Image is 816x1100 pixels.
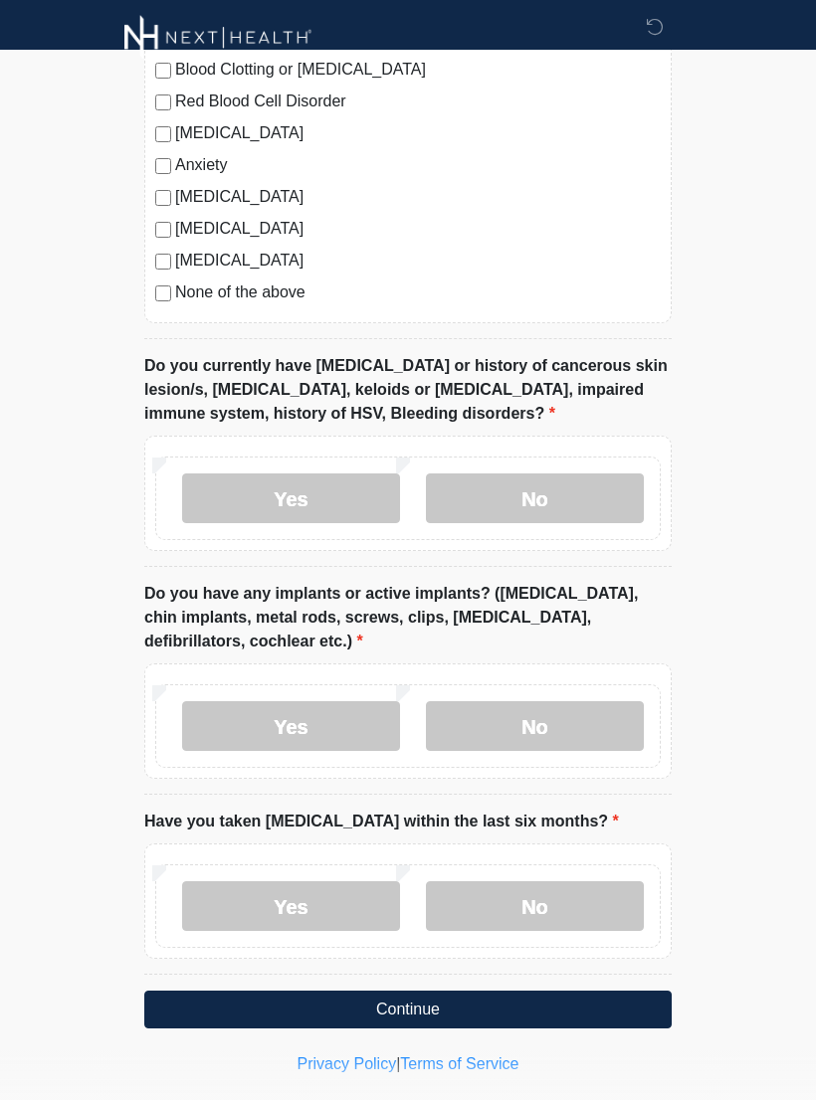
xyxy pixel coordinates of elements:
input: [MEDICAL_DATA] [155,126,171,142]
label: [MEDICAL_DATA] [175,249,661,273]
label: No [426,881,644,931]
button: Continue [144,991,672,1028]
label: Have you taken [MEDICAL_DATA] within the last six months? [144,810,619,833]
label: [MEDICAL_DATA] [175,217,661,241]
label: Yes [182,473,400,523]
input: [MEDICAL_DATA] [155,190,171,206]
input: Red Blood Cell Disorder [155,94,171,110]
a: Terms of Service [400,1055,518,1072]
label: Anxiety [175,153,661,177]
a: Privacy Policy [298,1055,397,1072]
input: [MEDICAL_DATA] [155,222,171,238]
input: Anxiety [155,158,171,174]
input: None of the above [155,285,171,301]
label: Do you have any implants or active implants? ([MEDICAL_DATA], chin implants, metal rods, screws, ... [144,582,672,653]
label: No [426,473,644,523]
label: No [426,701,644,751]
label: [MEDICAL_DATA] [175,121,661,145]
label: Red Blood Cell Disorder [175,90,661,113]
label: [MEDICAL_DATA] [175,185,661,209]
label: Do you currently have [MEDICAL_DATA] or history of cancerous skin lesion/s, [MEDICAL_DATA], keloi... [144,354,672,426]
label: None of the above [175,280,661,304]
label: Yes [182,701,400,751]
a: | [396,1055,400,1072]
label: Yes [182,881,400,931]
img: Next-Health Montecito Logo [124,15,312,60]
input: [MEDICAL_DATA] [155,254,171,270]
